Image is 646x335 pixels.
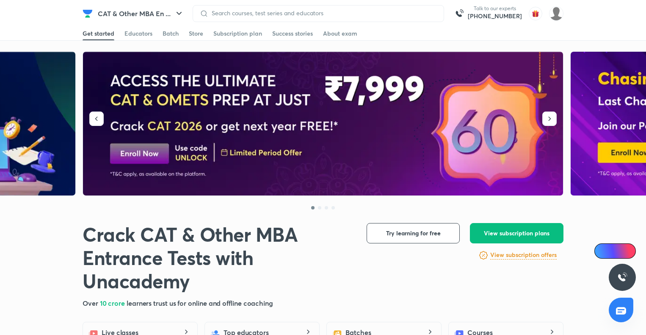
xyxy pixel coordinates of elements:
input: Search courses, test series and educators [208,10,437,17]
h1: Crack CAT & Other MBA Entrance Tests with Unacademy [83,223,353,293]
div: Success stories [272,29,313,38]
div: Get started [83,29,114,38]
img: avatar [529,7,542,20]
img: Aparna Dubey [549,6,563,21]
div: Educators [124,29,152,38]
img: ttu [617,272,627,282]
img: Company Logo [83,8,93,19]
span: View subscription plans [484,229,549,237]
div: About exam [323,29,357,38]
img: Icon [599,248,606,254]
h6: View subscription offers [490,251,557,260]
a: Ai Doubts [594,243,636,259]
a: Batch [163,27,179,40]
p: Talk to our experts [468,5,522,12]
button: View subscription plans [470,223,563,243]
span: Try learning for free [386,229,441,237]
div: Subscription plan [213,29,262,38]
div: Batch [163,29,179,38]
span: learners trust us for online and offline coaching [127,299,273,307]
a: Success stories [272,27,313,40]
span: Over [83,299,100,307]
a: Store [189,27,203,40]
span: Ai Doubts [608,248,631,254]
span: 10 crore [100,299,127,307]
div: Store [189,29,203,38]
a: Educators [124,27,152,40]
a: Get started [83,27,114,40]
img: call-us [451,5,468,22]
a: View subscription offers [490,250,557,260]
button: Try learning for free [367,223,460,243]
button: CAT & Other MBA En ... [93,5,189,22]
a: About exam [323,27,357,40]
a: Subscription plan [213,27,262,40]
a: [PHONE_NUMBER] [468,12,522,20]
